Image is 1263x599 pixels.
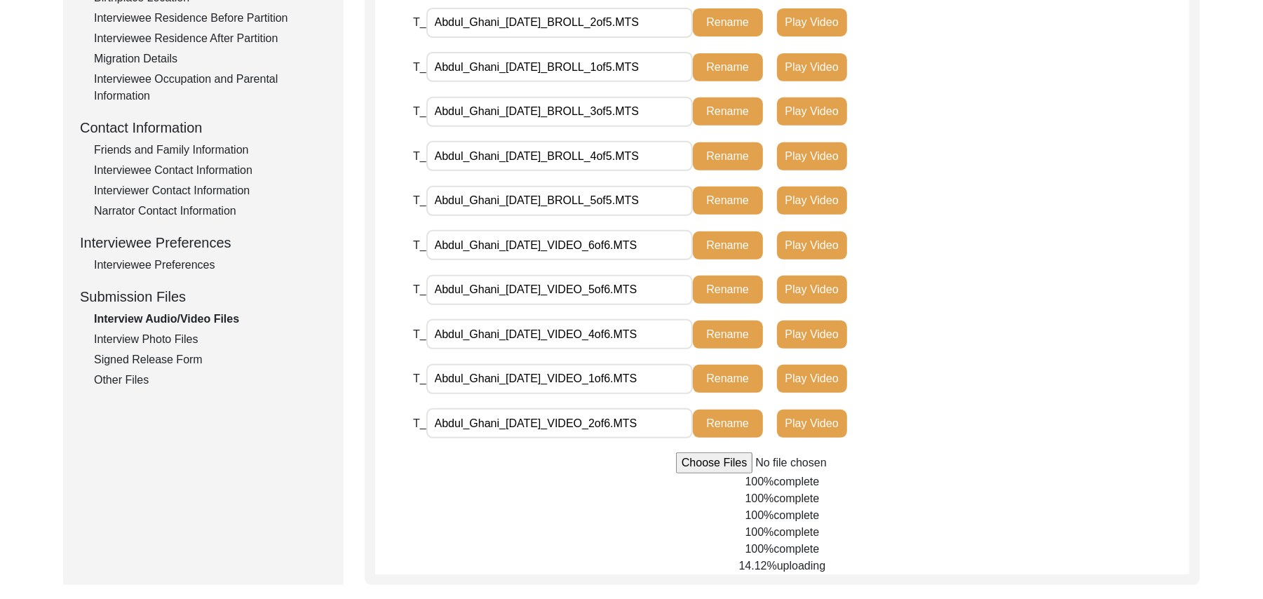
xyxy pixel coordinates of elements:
div: Interviewee Preferences [94,257,327,274]
div: Interview Audio/Video Files [94,311,327,328]
button: Play Video [777,187,847,215]
button: Rename [693,276,763,304]
div: Other Files [94,372,327,389]
span: 100% [745,476,774,487]
span: T_ [413,283,426,295]
button: Rename [693,142,763,170]
button: Rename [693,321,763,349]
div: Submission Files [80,286,327,307]
button: Play Video [777,97,847,126]
span: 100% [745,526,774,538]
button: Rename [693,187,763,215]
div: Interview Photo Files [94,331,327,348]
div: Contact Information [80,117,327,138]
button: Play Video [777,365,847,393]
span: 14.12% [739,560,777,572]
div: Interviewee Residence After Partition [94,30,327,47]
button: Play Video [777,410,847,438]
span: 100% [745,543,774,555]
span: T_ [413,105,426,117]
button: Play Video [777,142,847,170]
span: 100% [745,509,774,521]
span: 100% [745,492,774,504]
span: T_ [413,328,426,340]
button: Play Video [777,8,847,36]
button: Rename [693,97,763,126]
button: Play Video [777,321,847,349]
div: Narrator Contact Information [94,203,327,220]
span: uploading [777,560,825,572]
button: Rename [693,231,763,260]
div: Interviewer Contact Information [94,182,327,199]
button: Play Video [777,276,847,304]
button: Rename [693,8,763,36]
span: complete [774,476,820,487]
div: Interviewee Residence Before Partition [94,10,327,27]
span: T_ [413,417,426,429]
div: Interviewee Occupation and Parental Information [94,71,327,105]
span: T_ [413,194,426,206]
div: Interviewee Preferences [80,232,327,253]
span: T_ [413,61,426,73]
div: Friends and Family Information [94,142,327,159]
span: complete [774,509,820,521]
div: Signed Release Form [94,351,327,368]
div: Migration Details [94,51,327,67]
span: complete [774,492,820,504]
span: T_ [413,16,426,28]
button: Rename [693,53,763,81]
span: T_ [413,239,426,251]
div: Interviewee Contact Information [94,162,327,179]
button: Rename [693,410,763,438]
span: T_ [413,150,426,162]
span: T_ [413,372,426,384]
span: complete [774,543,820,555]
span: complete [774,526,820,538]
button: Play Video [777,53,847,81]
button: Rename [693,365,763,393]
button: Play Video [777,231,847,260]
